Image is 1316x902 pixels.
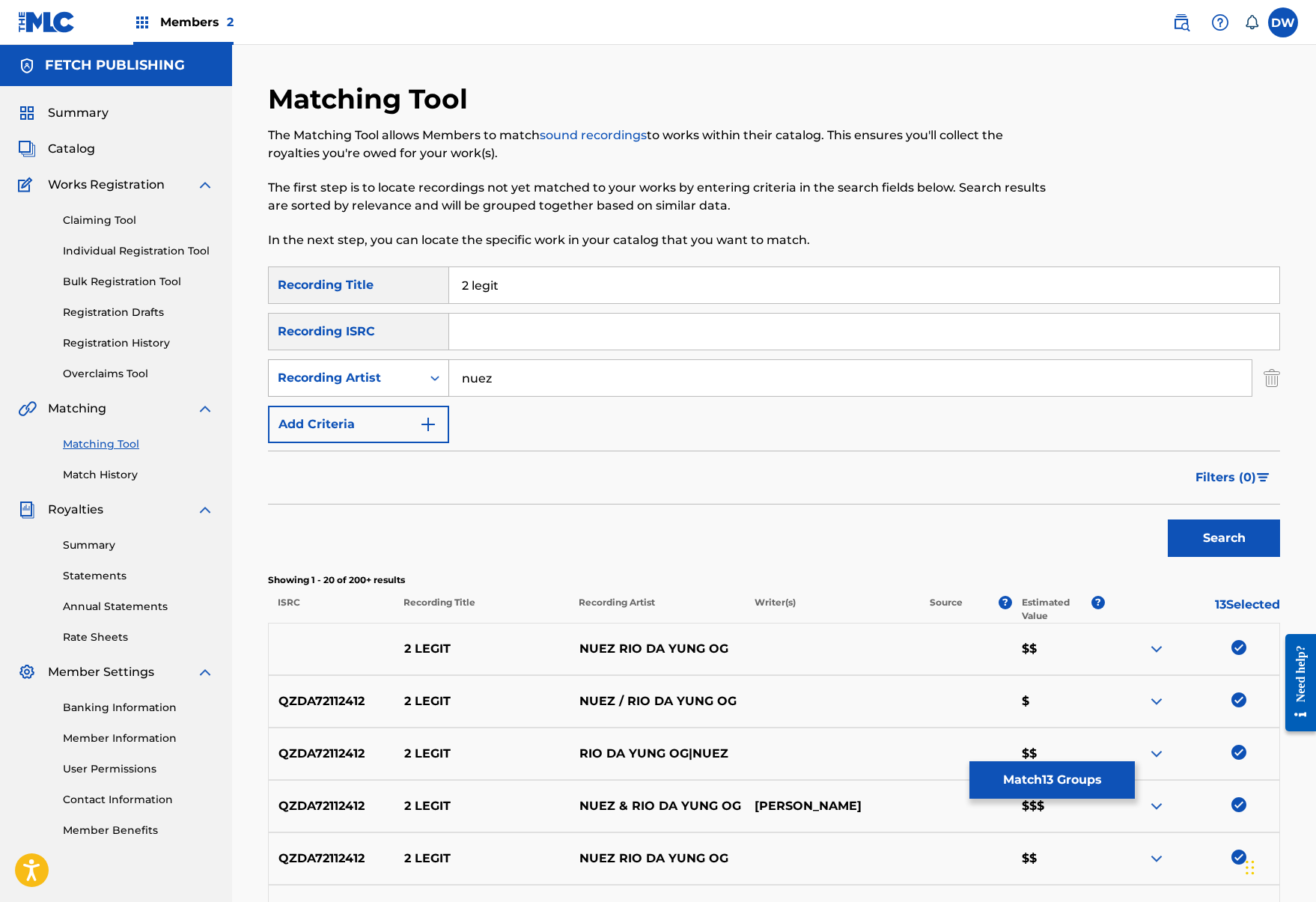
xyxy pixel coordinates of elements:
img: expand [196,501,214,519]
span: ? [999,596,1012,609]
p: $$$ [1012,797,1105,815]
img: expand [196,663,214,681]
a: sound recordings [540,128,647,142]
img: expand [1148,640,1166,658]
img: Works Registration [18,176,37,194]
p: Showing 1 - 20 of 200+ results [268,573,1280,587]
a: Bulk Registration Tool [63,274,214,290]
a: Annual Statements [63,599,214,615]
img: expand [1148,850,1166,868]
div: Notifications [1244,15,1259,30]
a: Claiming Tool [63,213,214,228]
img: Top Rightsholders [133,13,151,31]
p: NUEZ RIO DA YUNG OG [569,640,744,658]
img: Royalties [18,501,36,519]
span: Works Registration [48,176,165,194]
a: Public Search [1166,7,1196,37]
span: Filters ( 0 ) [1195,469,1256,487]
p: $$ [1012,745,1105,763]
button: Search [1168,519,1280,557]
iframe: Chat Widget [1241,830,1316,902]
a: Rate Sheets [63,630,214,645]
a: Statements [63,568,214,584]
button: Filters (0) [1186,459,1280,496]
a: Matching Tool [63,436,214,452]
p: 2 LEGIT [395,850,570,868]
a: SummarySummary [18,104,109,122]
span: Summary [48,104,109,122]
a: Contact Information [63,792,214,808]
p: 2 LEGIT [395,745,570,763]
span: 2 [227,15,234,29]
img: expand [196,400,214,418]
img: deselect [1231,692,1246,707]
a: Member Information [63,731,214,746]
div: Drag [1246,845,1255,890]
p: In the next step, you can locate the specific work in your catalog that you want to match. [268,231,1047,249]
img: Member Settings [18,663,36,681]
a: Registration Drafts [63,305,214,320]
p: $ [1012,692,1105,710]
img: deselect [1231,797,1246,812]
img: search [1172,13,1190,31]
p: Writer(s) [744,596,919,623]
span: ? [1091,596,1105,609]
p: $$ [1012,640,1105,658]
span: Royalties [48,501,103,519]
div: Help [1205,7,1235,37]
img: Accounts [18,57,36,75]
img: filter [1257,473,1270,482]
h2: Matching Tool [268,82,475,116]
h5: FETCH PUBLISHING [45,57,185,74]
p: Source [930,596,963,623]
a: Individual Registration Tool [63,243,214,259]
img: Delete Criterion [1264,359,1280,397]
form: Search Form [268,266,1280,564]
p: 2 LEGIT [395,797,570,815]
img: expand [1148,692,1166,710]
a: Match History [63,467,214,483]
img: expand [1148,797,1166,815]
img: Summary [18,104,36,122]
a: Overclaims Tool [63,366,214,382]
span: Member Settings [48,663,154,681]
img: 9d2ae6d4665cec9f34b9.svg [419,415,437,433]
button: Match13 Groups [969,761,1135,799]
img: expand [1148,745,1166,763]
img: expand [196,176,214,194]
span: Catalog [48,140,95,158]
span: Members [160,13,234,31]
img: deselect [1231,745,1246,760]
p: [PERSON_NAME] [744,797,919,815]
a: Banking Information [63,700,214,716]
div: Recording Artist [278,369,412,387]
a: CatalogCatalog [18,140,95,158]
p: Recording Title [394,596,569,623]
p: The Matching Tool allows Members to match to works within their catalog. This ensures you'll coll... [268,127,1047,162]
img: deselect [1231,640,1246,655]
p: 2 LEGIT [395,640,570,658]
iframe: Resource Center [1274,619,1316,747]
p: NUEZ RIO DA YUNG OG [569,850,744,868]
p: 2 LEGIT [395,692,570,710]
p: NUEZ / RIO DA YUNG OG [569,692,744,710]
p: QZDA72112412 [269,692,395,710]
a: Registration History [63,335,214,351]
a: User Permissions [63,761,214,777]
p: QZDA72112412 [269,850,395,868]
div: User Menu [1268,7,1298,37]
p: $$ [1012,850,1105,868]
img: Catalog [18,140,36,158]
button: Add Criteria [268,406,449,443]
a: Summary [63,537,214,553]
img: Matching [18,400,37,418]
img: help [1211,13,1229,31]
span: Matching [48,400,106,418]
a: Member Benefits [63,823,214,838]
img: deselect [1231,850,1246,865]
p: NUEZ & RIO DA YUNG OG [569,797,744,815]
p: QZDA72112412 [269,745,395,763]
p: Recording Artist [569,596,744,623]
